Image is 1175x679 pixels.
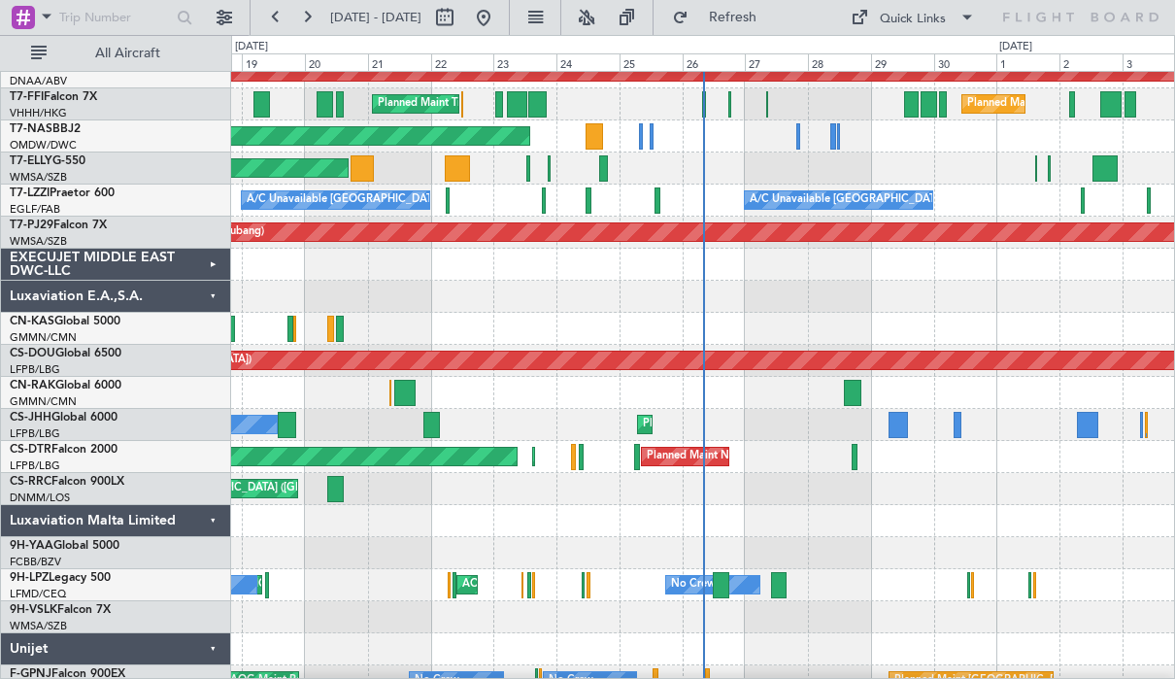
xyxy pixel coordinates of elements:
[368,53,431,71] div: 21
[647,442,863,471] div: Planned Maint Nice ([GEOGRAPHIC_DATA])
[556,53,620,71] div: 24
[10,412,51,424] span: CS-JHH
[10,362,60,377] a: LFPB/LBG
[10,220,107,231] a: T7-PJ29Falcon 7X
[692,11,774,24] span: Refresh
[10,316,54,327] span: CN-KAS
[10,572,111,584] a: 9H-LPZLegacy 500
[431,53,494,71] div: 22
[999,39,1032,55] div: [DATE]
[1059,53,1123,71] div: 2
[10,444,51,456] span: CS-DTR
[10,123,52,135] span: T7-NAS
[10,604,57,616] span: 9H-VSLK
[10,540,53,552] span: 9H-YAA
[493,53,556,71] div: 23
[330,9,421,26] span: [DATE] - [DATE]
[10,187,115,199] a: T7-LZZIPraetor 600
[10,170,67,185] a: WMSA/SZB
[871,53,934,71] div: 29
[750,186,1065,215] div: A/C Unavailable [GEOGRAPHIC_DATA] ([GEOGRAPHIC_DATA])
[10,138,77,153] a: OMDW/DWC
[10,476,51,488] span: CS-RRC
[10,91,97,103] a: T7-FFIFalcon 7X
[10,123,81,135] a: T7-NASBBJ2
[643,410,949,439] div: Planned Maint [GEOGRAPHIC_DATA] ([GEOGRAPHIC_DATA])
[10,316,120,327] a: CN-KASGlobal 5000
[242,53,305,71] div: 19
[996,53,1059,71] div: 1
[663,2,780,33] button: Refresh
[10,202,60,217] a: EGLF/FAB
[92,474,398,503] div: Planned Maint [GEOGRAPHIC_DATA] ([GEOGRAPHIC_DATA])
[247,186,562,215] div: A/C Unavailable [GEOGRAPHIC_DATA] ([GEOGRAPHIC_DATA])
[10,572,49,584] span: 9H-LPZ
[10,234,67,249] a: WMSA/SZB
[10,348,55,359] span: CS-DOU
[10,444,117,456] a: CS-DTRFalcon 2000
[841,2,985,33] button: Quick Links
[745,53,808,71] div: 27
[21,38,211,69] button: All Aircraft
[50,47,205,60] span: All Aircraft
[10,106,67,120] a: VHHH/HKG
[378,89,604,119] div: Planned Maint Tianjin ([GEOGRAPHIC_DATA])
[10,380,55,391] span: CN-RAK
[305,53,368,71] div: 20
[10,491,70,505] a: DNMM/LOS
[235,39,268,55] div: [DATE]
[10,587,66,601] a: LFMD/CEQ
[934,53,997,71] div: 30
[10,155,52,167] span: T7-ELLY
[10,330,77,345] a: GMMN/CMN
[10,426,60,441] a: LFPB/LBG
[10,74,67,88] a: DNAA/ABV
[10,458,60,473] a: LFPB/LBG
[10,555,61,569] a: FCBB/BZV
[462,570,618,599] div: AOG Maint Cannes (Mandelieu)
[620,53,683,71] div: 25
[10,187,50,199] span: T7-LZZI
[59,3,171,32] input: Trip Number
[10,540,119,552] a: 9H-YAAGlobal 5000
[10,394,77,409] a: GMMN/CMN
[10,380,121,391] a: CN-RAKGlobal 6000
[10,220,53,231] span: T7-PJ29
[10,348,121,359] a: CS-DOUGlobal 6500
[10,476,124,488] a: CS-RRCFalcon 900LX
[671,570,716,599] div: No Crew
[10,91,44,103] span: T7-FFI
[10,604,111,616] a: 9H-VSLKFalcon 7X
[10,155,85,167] a: T7-ELLYG-550
[683,53,746,71] div: 26
[880,10,946,29] div: Quick Links
[10,412,117,424] a: CS-JHHGlobal 6000
[808,53,871,71] div: 28
[10,619,67,633] a: WMSA/SZB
